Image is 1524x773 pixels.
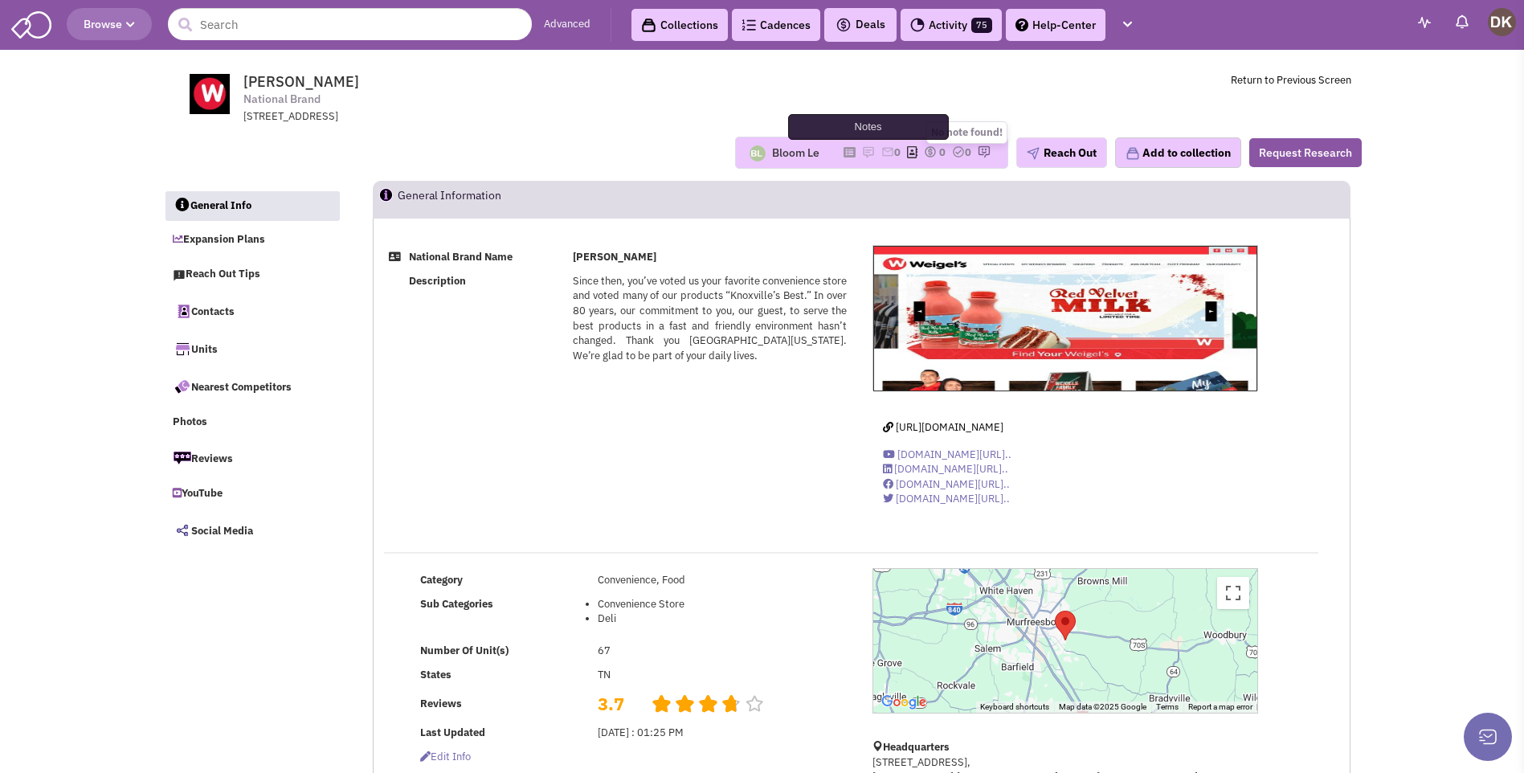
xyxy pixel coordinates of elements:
img: Activity.png [910,18,925,32]
a: Terms (opens in new tab) [1156,702,1179,711]
a: Open this area in Google Maps (opens a new window) [877,692,930,713]
img: icon-note.png [862,145,875,158]
a: [URL][DOMAIN_NAME] [883,420,1003,434]
button: Request Research [1249,138,1362,167]
img: Google [877,692,930,713]
span: [DOMAIN_NAME][URL].. [894,462,1008,476]
a: Units [165,332,340,366]
td: TN [594,663,852,687]
h2: 3.7 [598,692,639,700]
td: [DATE] : 01:25 PM [594,721,852,745]
a: Photos [165,407,340,438]
span: [PERSON_NAME] [243,72,359,91]
div: [STREET_ADDRESS] [243,109,663,125]
b: Number Of Unit(s) [420,644,509,657]
input: Search [168,8,532,40]
img: Cadences_logo.png [742,19,756,31]
a: Reach Out Tips [165,260,340,290]
button: Reach Out [1016,137,1107,168]
button: Toggle fullscreen view [1217,577,1249,609]
a: Return to Previous Screen [1231,73,1351,87]
a: Social Media [165,513,340,547]
span: [DOMAIN_NAME][URL].. [896,492,1010,505]
span: 0 [894,145,901,159]
a: Reviews [165,441,340,475]
a: Collections [631,9,728,41]
img: help.png [1015,18,1028,31]
a: [DOMAIN_NAME][URL].. [883,477,1010,491]
b: Category [420,573,463,587]
b: Reviews [420,697,462,710]
h2: General Information [398,182,501,217]
b: National Brand Name [409,250,513,264]
img: icon-email-active-16.png [881,145,894,158]
b: Sub Categories [420,597,493,611]
span: [DOMAIN_NAME][URL].. [896,477,1010,491]
span: Since then, you’ve voted us your favorite convenience store and voted many of our products “Knoxv... [573,274,847,362]
img: icon-collection-lavender-black.svg [641,18,656,33]
a: Advanced [544,17,590,32]
li: Convenience Store [598,597,847,612]
img: Weigel's [873,246,1257,391]
div: Weigel&#39;s [1055,611,1076,640]
img: icon-collection-lavender.png [1126,146,1140,161]
td: 67 [594,639,852,663]
span: National Brand [243,91,321,108]
span: 0 [939,145,946,159]
span: Map data ©2025 Google [1059,702,1146,711]
span: [DOMAIN_NAME][URL].. [897,448,1011,461]
span: 0 [965,145,971,159]
a: Nearest Competitors [165,370,340,403]
button: Browse [67,8,152,40]
a: Expansion Plans [165,225,340,256]
img: icon-dealamount.png [924,145,937,158]
button: Add to collection [1115,137,1241,168]
span: Edit info [420,750,471,763]
img: TaskCount.png [952,145,965,158]
img: Donnie Keller [1488,8,1516,36]
b: Last Updated [420,726,485,739]
div: Notes [788,114,949,140]
span: [URL][DOMAIN_NAME] [896,420,1003,434]
b: States [420,668,451,681]
b: [PERSON_NAME] [573,250,656,264]
span: Deals [836,17,885,31]
a: Activity75 [901,9,1002,41]
li: Deli [598,611,847,627]
span: 75 [971,18,992,33]
img: SmartAdmin [11,8,51,39]
a: General Info [165,191,341,222]
a: [DOMAIN_NAME][URL].. [883,448,1011,461]
button: Deals [831,14,890,35]
div: Bloom Le [772,145,819,161]
a: [DOMAIN_NAME][URL].. [883,492,1010,505]
a: YouTube [165,479,340,509]
div: No note found! [931,125,1003,141]
b: Headquarters [883,740,950,754]
span: Browse [84,17,135,31]
a: Contacts [165,294,340,328]
a: [DOMAIN_NAME][URL].. [883,462,1008,476]
img: icon-deals.svg [836,15,852,35]
td: Convenience, Food [594,568,852,592]
a: Help-Center [1006,9,1105,41]
a: Cadences [732,9,820,41]
a: Report a map error [1188,702,1252,711]
b: Description [409,274,466,288]
img: research-icon.png [978,145,991,158]
img: plane.png [1027,147,1040,160]
button: Keyboard shortcuts [980,701,1049,713]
